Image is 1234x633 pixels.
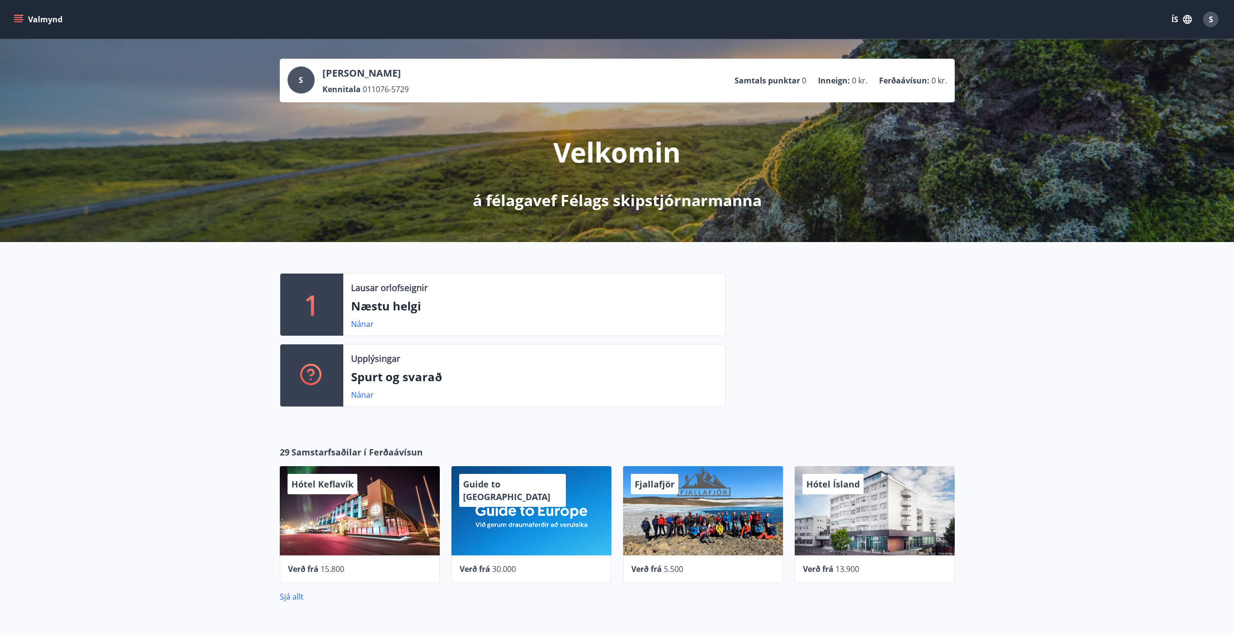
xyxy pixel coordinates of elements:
[1166,11,1197,28] button: ÍS
[735,75,800,86] p: Samtals punktar
[931,75,947,86] span: 0 kr.
[803,564,833,574] span: Verð frá
[351,390,374,400] a: Nánar
[351,352,400,365] p: Upplýsingar
[280,446,289,458] span: 29
[802,75,806,86] span: 0
[852,75,867,86] span: 0 kr.
[351,369,718,385] p: Spurt og svarað
[631,564,662,574] span: Verð frá
[351,281,428,294] p: Lausar orlofseignir
[363,84,409,95] span: 011076-5729
[304,286,320,323] p: 1
[291,446,423,458] span: Samstarfsaðilar í Ferðaávísun
[492,564,516,574] span: 30.000
[806,478,860,490] span: Hótel Ísland
[818,75,850,86] p: Inneign :
[351,319,374,329] a: Nánar
[635,478,674,490] span: Fjallafjör
[351,298,718,314] p: Næstu helgi
[460,564,490,574] span: Verð frá
[473,190,762,211] p: á félagavef Félags skipstjórnarmanna
[321,564,344,574] span: 15.800
[322,84,361,95] p: Kennitala
[291,478,353,490] span: Hótel Keflavík
[1209,14,1213,25] span: S
[280,591,304,602] a: Sjá allt
[463,478,550,503] span: Guide to [GEOGRAPHIC_DATA]
[322,66,409,80] p: [PERSON_NAME]
[553,133,681,170] p: Velkomin
[835,564,859,574] span: 13.900
[879,75,930,86] p: Ferðaávísun :
[1199,8,1222,31] button: S
[664,564,683,574] span: 5.500
[299,75,303,85] span: S
[288,564,319,574] span: Verð frá
[12,11,66,28] button: menu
